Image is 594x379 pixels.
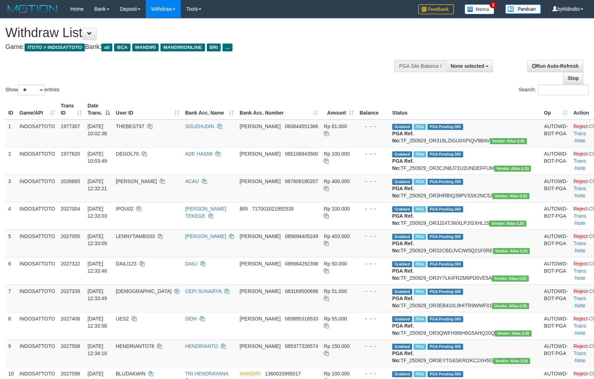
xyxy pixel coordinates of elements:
[5,120,17,147] td: 1
[465,4,495,14] img: Button%20Memo.svg
[240,206,248,212] span: BRI
[185,288,221,294] a: CEPI SUNARYA
[252,206,294,212] span: Copy 717001021992535 to clipboard
[240,316,281,322] span: [PERSON_NAME]
[389,229,541,257] td: TF_250929_OR32CBDJVCIW5Q21F0RE
[575,303,585,308] a: Note
[427,261,463,267] span: PGA Pending
[25,44,85,51] span: ITOTO > INDOSATTOTO
[414,124,426,130] span: Marked by bykanggota2
[427,316,463,322] span: PGA Pending
[541,147,571,175] td: AUTOWD-BOT-PGA
[116,151,139,157] span: DEGOL70
[493,248,530,254] span: Vendor URL: https://dashboard.q2checkout.com/secure
[5,229,17,257] td: 5
[240,288,281,294] span: [PERSON_NAME]
[265,371,301,377] span: Copy 1360033995017 to clipboard
[113,99,182,120] th: User ID: activate to sort column ascending
[5,4,60,14] img: MOTION_logo.png
[185,206,226,219] a: [PERSON_NAME] TEKEGE
[240,343,281,349] span: [PERSON_NAME]
[17,99,58,120] th: Game/API: activate to sort column ascending
[359,370,386,377] div: - - -
[427,151,463,157] span: PGA Pending
[563,72,583,84] a: Stop
[61,288,80,294] span: 2027339
[389,257,541,284] td: TF_250929_OR3Y7LKIFRZM9PD5VE5A
[116,371,145,377] span: BLUDAKWIN
[61,261,80,267] span: 2027322
[541,257,571,284] td: AUTOWD-BOT-PGA
[240,233,281,239] span: [PERSON_NAME]
[5,284,17,312] td: 7
[116,206,134,212] span: IPOU02
[5,202,17,229] td: 4
[324,343,349,349] span: Rp 150.000
[541,229,571,257] td: AUTOWD-BOT-PGA
[114,44,130,51] span: BCA
[359,150,386,157] div: - - -
[88,123,107,136] span: [DATE] 10:02:38
[519,85,589,95] label: Search:
[541,120,571,147] td: AUTOWD-BOT-PGA
[359,288,386,295] div: - - -
[389,312,541,339] td: TF_250929_OR3QWFH9I6H6G5AHQ20Q
[392,350,414,363] b: PGA Ref. No:
[17,175,58,202] td: INDOSATTOTO
[527,60,583,72] a: Run Auto-Refresh
[492,276,529,282] span: Vendor URL: https://dashboard.q2checkout.com/secure
[392,295,414,308] b: PGA Ref. No:
[61,233,80,239] span: 2027055
[414,206,426,212] span: Marked by bykanggota2
[392,241,414,253] b: PGA Ref. No:
[392,261,412,267] span: Grabbed
[61,123,80,129] span: 1977307
[575,165,585,171] a: Note
[88,261,107,274] span: [DATE] 12:33:46
[427,206,463,212] span: PGA Pending
[392,206,412,212] span: Grabbed
[17,229,58,257] td: INDOSATTOTO
[61,151,80,157] span: 1977620
[285,261,318,267] span: Copy 085664292398 to clipboard
[538,85,589,95] input: Search:
[573,123,588,129] a: Reject
[427,371,463,377] span: PGA Pending
[389,147,541,175] td: TF_250929_OR3CJN6J72U2UNDEFFUM
[240,261,281,267] span: [PERSON_NAME]
[132,44,159,51] span: MANDIRI
[17,312,58,339] td: INDOSATTOTO
[88,343,107,356] span: [DATE] 12:34:10
[427,124,463,130] span: PGA Pending
[541,202,571,229] td: AUTOWD-BOT-PGA
[414,151,426,157] span: Marked by bykanggota2
[392,158,414,171] b: PGA Ref. No:
[88,233,107,246] span: [DATE] 12:33:09
[185,233,226,239] a: [PERSON_NAME]
[414,316,426,322] span: Marked by bykanggota2
[414,371,426,377] span: Marked by bykanggota2
[389,339,541,367] td: TF_250929_OR3EYTG6SKRI2KC2XH5G
[573,316,588,322] a: Reject
[185,178,199,184] a: ACAU
[17,202,58,229] td: INDOSATTOTO
[389,175,541,202] td: TF_250929_OR3HRBIQ39PVSSK2NC5J
[427,234,463,240] span: PGA Pending
[359,315,386,322] div: - - -
[5,26,389,40] h1: Withdraw List
[541,99,571,120] th: Op: activate to sort column ascending
[573,288,588,294] a: Reject
[17,284,58,312] td: INDOSATTOTO
[389,120,541,147] td: TF_250929_OR318LZIGU0XPIQV9BAV
[392,289,412,295] span: Grabbed
[88,151,107,164] span: [DATE] 10:03:49
[392,344,412,350] span: Grabbed
[17,147,58,175] td: INDOSATTOTO
[324,288,347,294] span: Rp 51.000
[389,202,541,229] td: TF_250929_OR3J24TJWXLPJISXHL15
[575,330,585,336] a: Note
[575,138,585,143] a: Note
[392,186,414,198] b: PGA Ref. No:
[492,193,529,199] span: Vendor URL: https://dashboard.q2checkout.com/secure
[324,233,349,239] span: Rp 403.000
